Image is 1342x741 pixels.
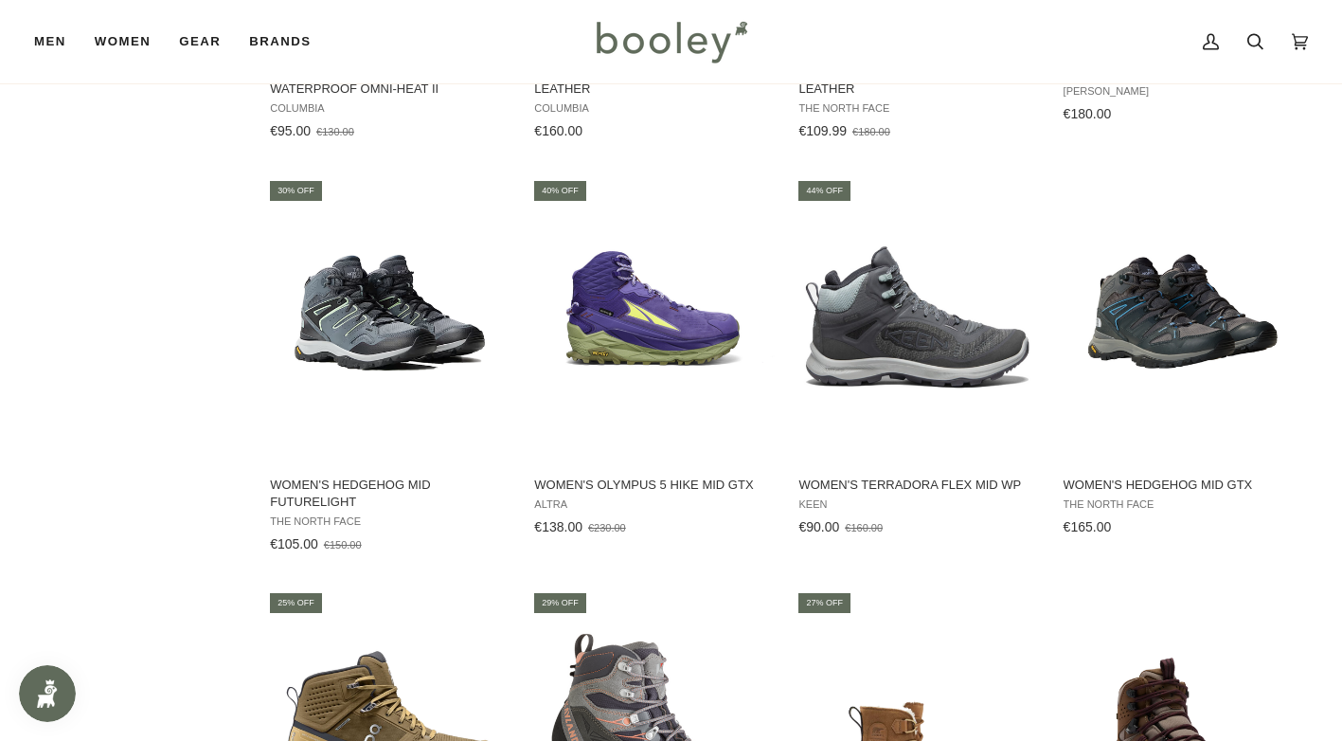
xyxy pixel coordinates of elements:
[1061,178,1304,542] a: Women's Hedgehog Mid GTX
[95,32,151,51] span: Women
[19,665,76,722] iframe: Button to open loyalty program pop-up
[270,102,508,115] span: Columbia
[798,102,1036,115] span: The North Face
[1064,498,1301,511] span: The North Face
[34,32,66,51] span: Men
[267,178,510,559] a: Women's Hedgehog Mid FutureLight
[531,178,775,542] a: Women's Olympus 5 Hike Mid GTX
[852,126,890,137] span: €180.00
[270,593,322,613] div: 25% off
[534,477,772,494] span: Women's Olympus 5 Hike Mid GTX
[270,477,508,511] span: Women's Hedgehog Mid FutureLight
[798,498,1036,511] span: Keen
[249,32,311,51] span: Brands
[798,477,1036,494] span: Women's Terradora Flex Mid WP
[534,498,772,511] span: Altra
[179,32,221,51] span: Gear
[798,593,850,613] div: 27% off
[316,126,354,137] span: €130.00
[796,198,1039,442] img: Keen Women's Terradora Flex Mid WP Magnet / Cloud Blue - Booley Galway
[1064,519,1112,534] span: €165.00
[534,102,772,115] span: Columbia
[798,123,847,138] span: €109.99
[796,178,1039,542] a: Women's Terradora Flex Mid WP
[798,519,839,534] span: €90.00
[588,14,754,69] img: Booley
[270,181,322,201] div: 30% off
[270,536,318,551] span: €105.00
[534,519,582,534] span: €138.00
[1064,477,1301,494] span: Women's Hedgehog Mid GTX
[1061,198,1304,442] img: The North Face Women's Hedgehog Mid GTX Smoked Pearl / Asphalt Grey - Booley Galway
[270,515,508,528] span: The North Face
[534,593,586,613] div: 29% off
[270,123,311,138] span: €95.00
[588,522,626,533] span: €230.00
[267,198,510,442] img: The North Face Women's Hedgehog Mid FutureLight Vanadis Grey / TNF Black - Booley Galway
[324,539,362,551] span: €150.00
[798,181,850,201] div: 44% off
[534,123,582,138] span: €160.00
[1064,106,1112,121] span: €180.00
[845,522,883,533] span: €160.00
[534,181,586,201] div: 40% off
[531,198,775,442] img: Altra Women's Olympus 5 Hike Mid GTX Purple - Booley Galway
[1064,85,1301,98] span: [PERSON_NAME]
